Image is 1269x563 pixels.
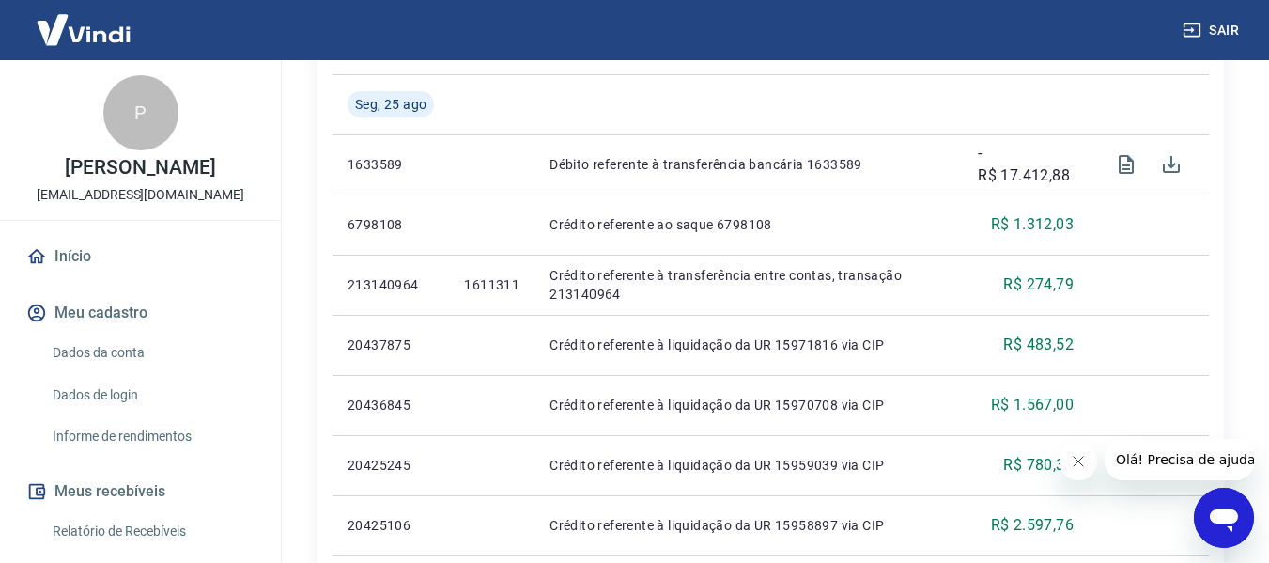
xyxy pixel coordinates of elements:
[549,456,948,475] p: Crédito referente à liquidação da UR 15959039 via CIP
[1003,334,1074,356] p: R$ 483,52
[1060,443,1097,480] iframe: Fechar mensagem
[355,95,426,114] span: Seg, 25 ago
[23,292,258,334] button: Meu cadastro
[1003,274,1074,296] p: R$ 274,79
[991,213,1074,236] p: R$ 1.312,03
[348,516,434,535] p: 20425106
[348,456,434,475] p: 20425245
[45,417,258,456] a: Informe de rendimentos
[1179,13,1246,48] button: Sair
[978,142,1074,187] p: -R$ 17.412,88
[348,155,434,174] p: 1633589
[991,514,1074,537] p: R$ 2.597,76
[348,275,434,294] p: 213140964
[348,396,434,414] p: 20436845
[464,275,519,294] p: 1611311
[23,471,258,512] button: Meus recebíveis
[348,215,434,234] p: 6798108
[45,334,258,372] a: Dados da conta
[65,158,215,178] p: [PERSON_NAME]
[549,155,948,174] p: Débito referente à transferência bancária 1633589
[23,236,258,277] a: Início
[37,185,244,205] p: [EMAIL_ADDRESS][DOMAIN_NAME]
[1149,142,1194,187] span: Download
[549,336,948,354] p: Crédito referente à liquidação da UR 15971816 via CIP
[348,336,434,354] p: 20437875
[1105,439,1254,480] iframe: Mensagem da empresa
[991,394,1074,416] p: R$ 1.567,00
[23,1,145,58] img: Vindi
[549,396,948,414] p: Crédito referente à liquidação da UR 15970708 via CIP
[549,266,948,304] p: Crédito referente à transferência entre contas, transação 213140964
[1104,142,1149,187] span: Visualizar
[1194,488,1254,548] iframe: Botão para abrir a janela de mensagens
[1003,454,1074,477] p: R$ 780,30
[45,376,258,414] a: Dados de login
[549,215,948,234] p: Crédito referente ao saque 6798108
[103,75,178,150] div: P
[11,13,158,28] span: Olá! Precisa de ajuda?
[45,512,258,551] a: Relatório de Recebíveis
[549,516,948,535] p: Crédito referente à liquidação da UR 15958897 via CIP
